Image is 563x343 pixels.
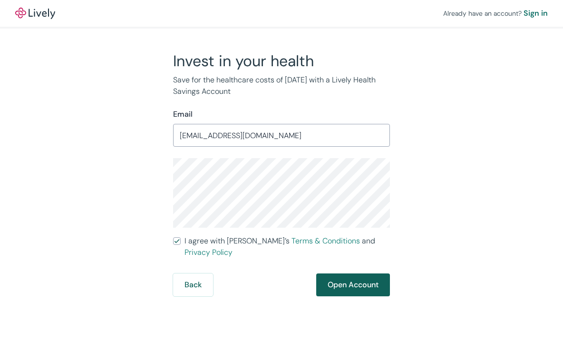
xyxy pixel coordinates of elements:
[15,8,55,19] a: LivelyLively
[443,8,548,19] div: Already have an account?
[184,247,233,257] a: Privacy Policy
[15,8,55,19] img: Lively
[173,273,213,296] button: Back
[173,74,390,97] p: Save for the healthcare costs of [DATE] with a Lively Health Savings Account
[173,109,193,120] label: Email
[316,273,390,296] button: Open Account
[184,235,390,258] span: I agree with [PERSON_NAME]’s and
[173,51,390,71] h2: Invest in your health
[291,236,360,246] a: Terms & Conditions
[524,8,548,19] a: Sign in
